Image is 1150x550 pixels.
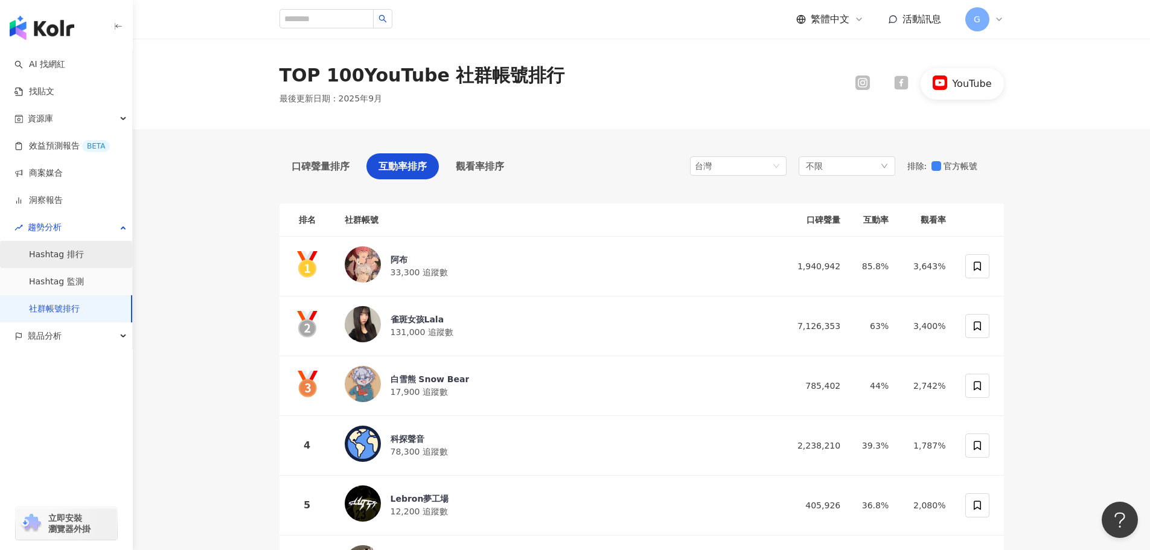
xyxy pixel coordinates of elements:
[391,267,448,277] span: 33,300 追蹤數
[29,249,84,261] a: Hashtag 排行
[345,306,381,342] img: KOL Avatar
[778,203,850,237] th: 口碑聲量
[14,59,65,71] a: searchAI 找網紅
[345,246,768,286] a: KOL Avatar阿布33,300 追蹤數
[280,203,335,237] th: 排名
[14,167,63,179] a: 商案媒合
[391,327,453,337] span: 131,000 追蹤數
[292,159,350,174] span: 口碑聲量排序
[29,276,84,288] a: Hashtag 監測
[391,373,470,385] div: 白雪熊 Snow Bear
[280,93,383,105] p: 最後更新日期 ： 2025年9月
[908,439,945,452] div: 1,787%
[14,140,110,152] a: 效益預測報告BETA
[289,497,325,513] div: 5
[787,260,840,273] div: 1,940,942
[908,499,945,512] div: 2,080%
[908,319,945,333] div: 3,400%
[908,379,945,392] div: 2,742%
[806,159,823,173] span: 不限
[860,319,889,333] div: 63%
[14,223,23,232] span: rise
[902,13,941,25] span: 活動訊息
[898,203,955,237] th: 觀看率
[28,105,53,132] span: 資源庫
[28,214,62,241] span: 趨勢分析
[391,254,448,266] div: 阿布
[1102,502,1138,538] iframe: Help Scout Beacon - Open
[860,260,889,273] div: 85.8%
[787,439,840,452] div: 2,238,210
[787,319,840,333] div: 7,126,353
[345,306,768,346] a: KOL Avatar雀斑女孩Lala131,000 追蹤數
[391,507,448,516] span: 12,200 追蹤數
[345,485,381,522] img: KOL Avatar
[881,162,888,170] span: down
[379,14,387,23] span: search
[14,194,63,206] a: 洞察報告
[391,433,448,445] div: 科探聲音
[345,366,768,406] a: KOL Avatar白雪熊 Snow Bear17,900 追蹤數
[335,203,778,237] th: 社群帳號
[860,439,889,452] div: 39.3%
[850,203,898,237] th: 互動率
[345,426,381,462] img: KOL Avatar
[952,77,991,91] div: YouTube
[19,514,43,533] img: chrome extension
[391,447,448,456] span: 78,300 追蹤數
[345,426,768,465] a: KOL Avatar科探聲音78,300 追蹤數
[860,499,889,512] div: 36.8%
[391,493,449,505] div: Lebron夢工場
[10,16,74,40] img: logo
[14,86,54,98] a: 找貼文
[907,161,927,171] span: 排除 :
[345,366,381,402] img: KOL Avatar
[908,260,945,273] div: 3,643%
[974,13,980,26] span: G
[787,379,840,392] div: 785,402
[280,63,565,88] div: TOP 100 YouTube 社群帳號排行
[391,387,448,397] span: 17,900 追蹤數
[345,485,768,525] a: KOL AvatarLebron夢工場12,200 追蹤數
[456,159,504,174] span: 觀看率排序
[787,499,840,512] div: 405,926
[29,303,80,315] a: 社群帳號排行
[345,246,381,283] img: KOL Avatar
[48,513,91,534] span: 立即安裝 瀏覽器外掛
[695,157,734,175] div: 台灣
[941,159,982,173] span: 官方帳號
[379,159,427,174] span: 互動率排序
[16,507,117,540] a: chrome extension立即安裝 瀏覽器外掛
[28,322,62,350] span: 競品分析
[289,438,325,453] div: 4
[391,313,453,325] div: 雀斑女孩Lala
[811,13,849,26] span: 繁體中文
[860,379,889,392] div: 44%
